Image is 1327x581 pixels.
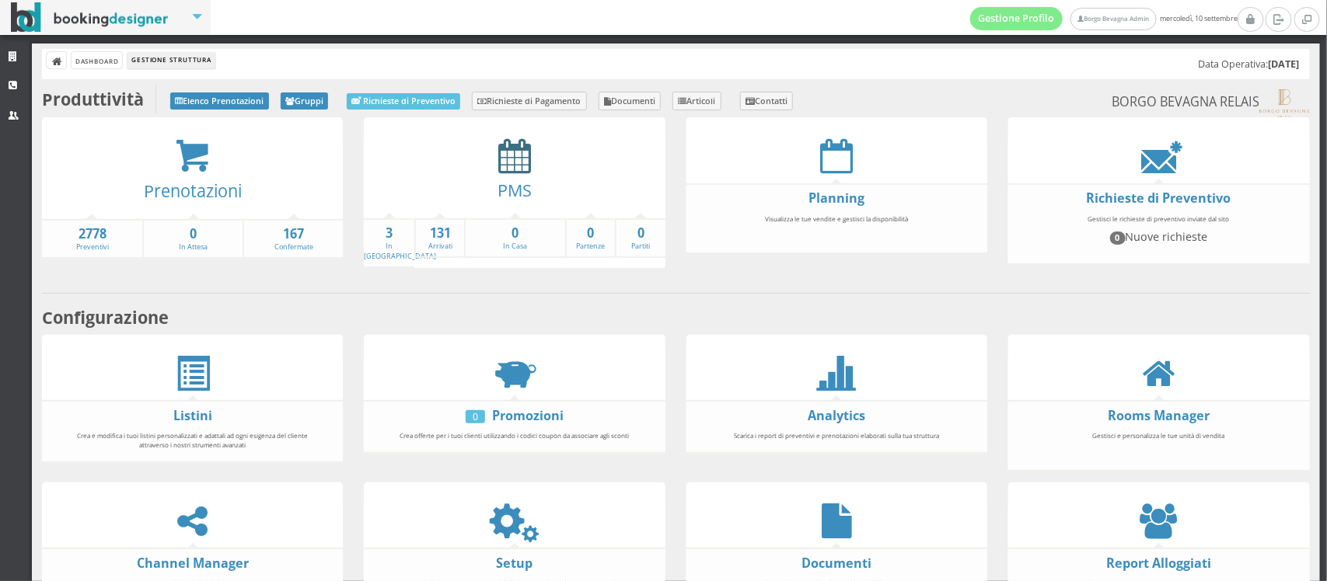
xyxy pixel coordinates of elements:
a: Dashboard [72,52,122,68]
a: Promozioni [492,407,564,424]
a: 167Confermate [244,225,343,252]
h4: Nuove richieste [1040,230,1278,244]
a: Articoli [672,92,721,110]
a: Documenti [801,555,871,572]
a: Listini [173,407,212,424]
div: Visualizza le tue vendite e gestisci la disponibilità [711,207,962,249]
div: 0 [466,410,485,423]
a: 0Partenze [567,224,616,252]
a: Elenco Prenotazioni [170,92,269,110]
a: 0Partiti [616,224,665,252]
a: Contatti [740,92,794,110]
div: Scarica i report di preventivi e prenotazioni elaborati sulla tua struttura [711,424,962,447]
a: Report Alloggiati [1106,555,1211,572]
a: 2778Preventivi [42,225,142,252]
a: Prenotazioni [144,179,242,202]
b: Produttività [42,88,144,110]
span: 0 [1110,231,1126,244]
div: Gestisci e personalizza le tue unità di vendita [1033,424,1285,465]
a: Documenti [599,92,662,110]
a: 0In Casa [466,224,564,252]
strong: 167 [244,225,343,243]
a: Richieste di Pagamento [472,92,587,110]
h5: Data Operativa: [1198,58,1299,70]
a: 3In [GEOGRAPHIC_DATA] [364,224,436,261]
b: [DATE] [1268,57,1299,71]
a: Planning [808,190,864,207]
strong: 131 [416,224,465,242]
div: Gestisci le richieste di preventivo inviate dal sito [1033,207,1285,259]
div: Crea e modifica i tuoi listini personalizzati e adattali ad ogni esigenza del cliente attraverso ... [67,424,319,456]
a: PMS [498,179,532,201]
a: 131Arrivati [416,224,465,252]
a: Analytics [808,407,865,424]
a: Setup [497,555,533,572]
div: Crea offerte per i tuoi clienti utilizzando i codici coupon da associare agli sconti [389,424,641,447]
a: Richieste di Preventivo [347,93,460,110]
strong: 0 [144,225,243,243]
strong: 0 [466,224,564,242]
strong: 0 [616,224,665,242]
strong: 2778 [42,225,142,243]
img: BookingDesigner.com [11,2,169,33]
strong: 3 [364,224,414,242]
strong: 0 [567,224,616,242]
a: Channel Manager [137,555,249,572]
a: 0In Attesa [144,225,243,252]
a: Gestione Profilo [970,7,1063,30]
a: Borgo Bevagna Admin [1070,8,1156,30]
a: Gruppi [281,92,329,110]
small: BORGO BEVAGNA RELAIS [1112,89,1309,117]
span: mercoledì, 10 settembre [970,7,1238,30]
li: Gestione Struttura [127,52,215,69]
img: 51bacd86f2fc11ed906d06074585c59a.png [1259,89,1309,117]
a: Rooms Manager [1108,407,1210,424]
a: Richieste di Preventivo [1087,190,1231,207]
b: Configurazione [42,306,169,329]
